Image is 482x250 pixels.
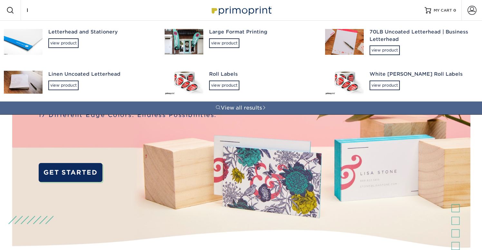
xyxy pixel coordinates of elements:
img: Primoprint [209,3,273,17]
span: 17 Different Edge Colors. Endless Possibilities. [39,111,217,120]
a: Roll Labelsview product [161,63,322,101]
div: view product [48,81,79,90]
img: Large Format Printing [165,29,203,55]
span: MY CART [434,8,452,13]
img: Roll Labels [165,69,203,95]
a: White [PERSON_NAME] Roll Labelsview product [321,63,482,101]
div: Roll Labels [209,71,314,78]
img: 70LB Uncoated Letterhead | Business Letterhead [325,29,364,55]
div: White [PERSON_NAME] Roll Labels [370,71,474,78]
img: White BOPP Roll Labels [325,69,364,95]
div: 70LB Uncoated Letterhead | Business Letterhead [370,28,474,43]
a: GET STARTED [39,163,102,182]
div: view product [370,81,400,90]
div: Linen Uncoated Letterhead [48,71,153,78]
span: 0 [453,8,456,13]
iframe: Google Customer Reviews [2,230,55,248]
input: SEARCH PRODUCTS..... [26,6,89,14]
img: Linen Uncoated Letterhead [4,71,43,94]
div: view product [370,45,400,55]
div: Large Format Printing [209,28,314,36]
div: Letterhead and Stationery [48,28,153,36]
a: Large Format Printingview product [161,21,322,63]
div: view product [48,38,79,48]
div: view product [209,38,239,48]
a: 70LB Uncoated Letterhead | Business Letterheadview product [321,21,482,63]
img: Letterhead and Stationery [4,29,43,54]
div: view product [209,81,239,90]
